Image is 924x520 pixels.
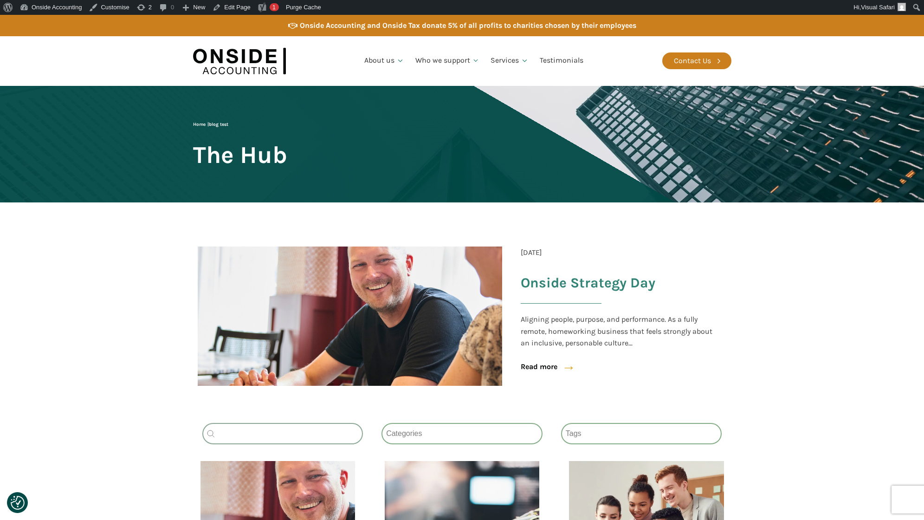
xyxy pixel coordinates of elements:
button: Consent Preferences [11,496,25,510]
a: About us [359,45,410,77]
img: Revisit consent button [11,496,25,510]
a: Read more [521,361,557,373]
span: Aligning people, purpose, and performance. As a fully remote, homeworking business that feels str... [521,313,717,349]
span: Visual Safari [861,4,895,11]
div: → [553,356,576,378]
img: Onside Accounting [193,43,286,79]
span: [DATE] [521,247,542,259]
div: Onside Accounting and Onside Tax donate 5% of all profits to charities chosen by their employees [300,19,636,32]
span: 1 [272,4,276,11]
a: Testimonials [534,45,589,77]
span: blog test [209,122,228,127]
span: | [193,122,228,127]
a: Services [485,45,534,77]
h1: The Hub [193,142,287,168]
span: Onside Strategy Day [521,274,655,292]
a: Who we support [410,45,485,77]
div: Contact Us [674,55,711,67]
a: Contact Us [662,52,731,69]
a: Home [193,122,206,127]
a: Onside Strategy Day [521,275,717,318]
